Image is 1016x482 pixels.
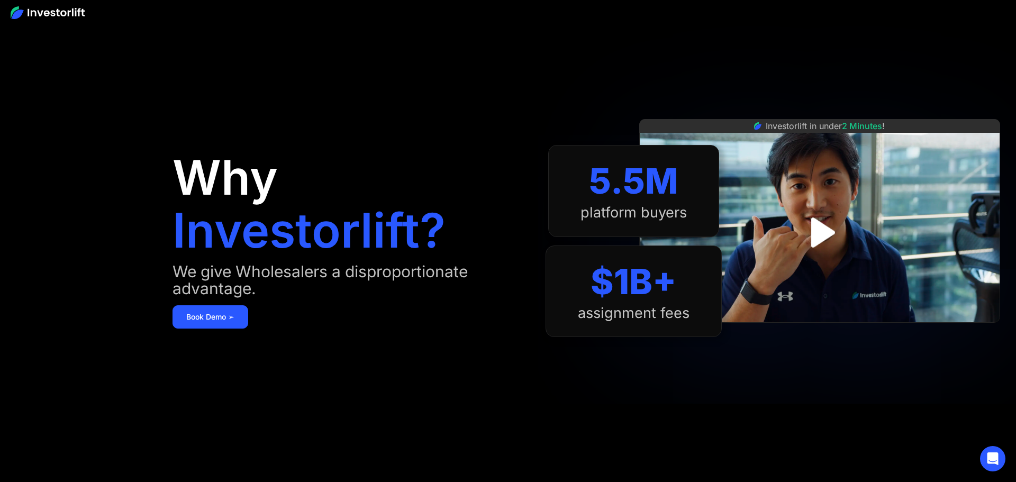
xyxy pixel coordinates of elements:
div: platform buyers [580,204,687,221]
a: open lightbox [796,209,843,256]
div: Investorlift in under ! [766,120,885,132]
div: 5.5M [589,160,678,202]
div: $1B+ [591,261,676,303]
a: Book Demo ➢ [173,305,248,329]
div: We give Wholesalers a disproportionate advantage. [173,263,524,297]
div: assignment fees [578,305,690,322]
h1: Investorlift? [173,207,446,254]
h1: Why [173,154,278,202]
span: 2 Minutes [842,121,882,131]
iframe: Customer reviews powered by Trustpilot [740,328,899,341]
div: Open Intercom Messenger [980,446,1005,471]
